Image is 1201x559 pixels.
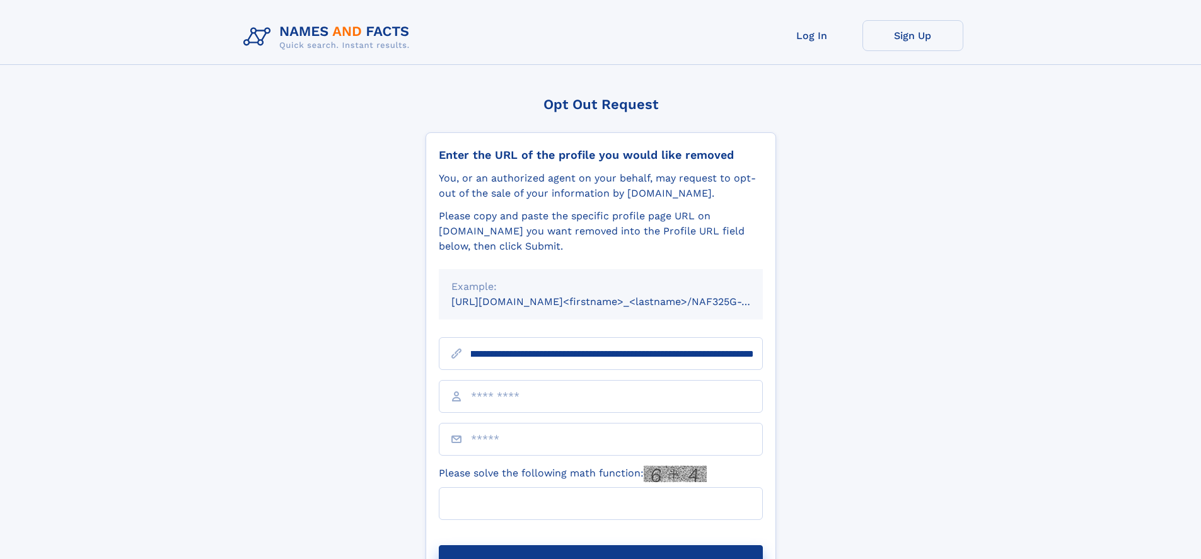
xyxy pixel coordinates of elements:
[439,148,763,162] div: Enter the URL of the profile you would like removed
[762,20,862,51] a: Log In
[439,209,763,254] div: Please copy and paste the specific profile page URL on [DOMAIN_NAME] you want removed into the Pr...
[862,20,963,51] a: Sign Up
[451,296,787,308] small: [URL][DOMAIN_NAME]<firstname>_<lastname>/NAF325G-xxxxxxxx
[426,96,776,112] div: Opt Out Request
[451,279,750,294] div: Example:
[238,20,420,54] img: Logo Names and Facts
[439,171,763,201] div: You, or an authorized agent on your behalf, may request to opt-out of the sale of your informatio...
[439,466,707,482] label: Please solve the following math function:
